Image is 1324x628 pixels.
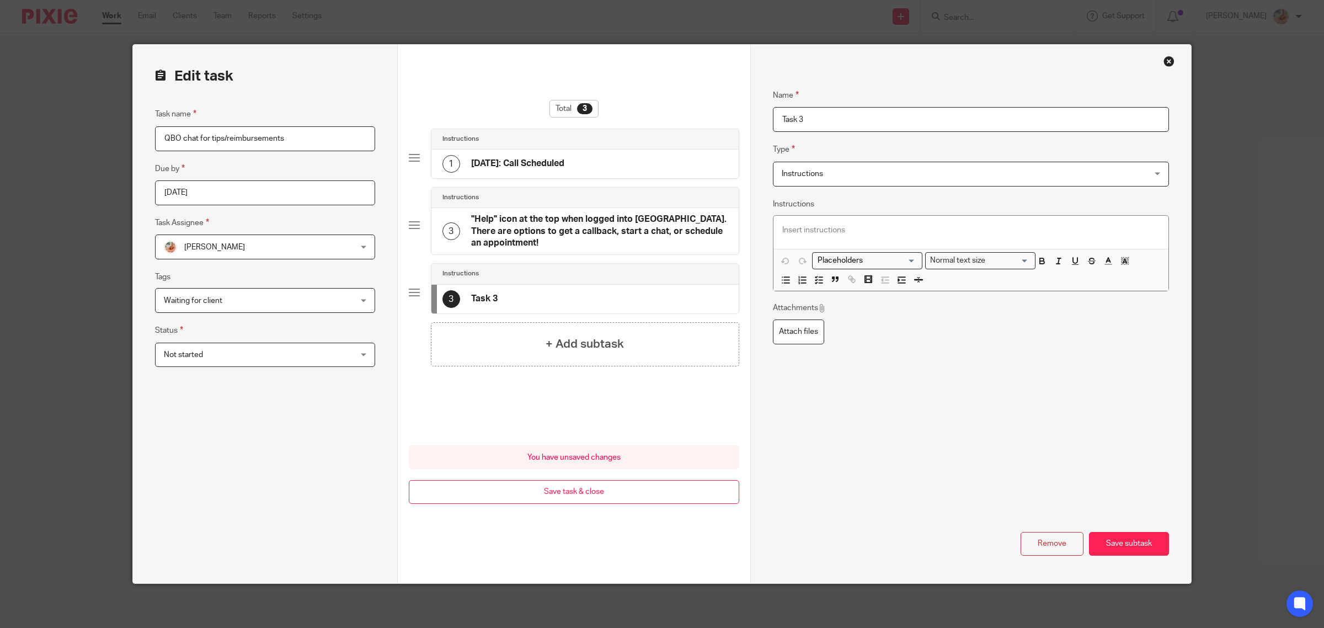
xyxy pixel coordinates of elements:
[164,297,222,305] span: Waiting for client
[812,252,922,269] div: Placeholders
[471,293,498,305] h4: Task 3
[989,255,1029,267] input: Search for option
[155,108,196,120] label: Task name
[773,320,824,344] label: Attach files
[184,243,245,251] span: [PERSON_NAME]
[773,143,795,156] label: Type
[1163,56,1174,67] div: Close this dialog window
[442,155,460,173] div: 1
[925,252,1035,269] div: Search for option
[442,193,479,202] h4: Instructions
[155,67,375,86] h2: Edit task
[164,351,203,359] span: Not started
[155,272,170,283] label: Tags
[1089,532,1169,556] button: Save subtask
[155,162,185,175] label: Due by
[546,336,624,353] h4: + Add subtask
[164,241,177,254] img: MIC.jpg
[442,222,460,240] div: 3
[155,180,375,205] input: Pick a date
[925,252,1035,269] div: Text styles
[549,100,599,118] div: Total
[928,255,988,267] span: Normal text size
[577,103,592,114] div: 3
[442,269,479,278] h4: Instructions
[773,89,799,102] label: Name
[814,255,916,267] input: Search for option
[471,158,564,169] h4: [DATE]: Call Scheduled
[812,252,922,269] div: Search for option
[773,199,814,210] label: Instructions
[409,480,739,504] button: Save task & close
[773,302,826,313] p: Attachments
[155,324,183,337] label: Status
[409,445,739,469] div: You have unsaved changes
[1021,532,1083,556] button: Remove
[442,135,479,143] h4: Instructions
[155,216,209,229] label: Task Assignee
[782,170,823,178] span: Instructions
[442,290,460,308] div: 3
[471,214,728,249] h4: ''Help" icon at the top when logged into [GEOGRAPHIC_DATA]. There are options to get a callback, ...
